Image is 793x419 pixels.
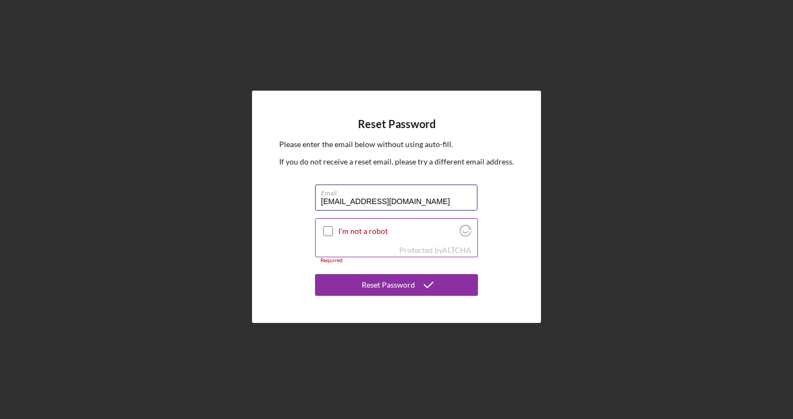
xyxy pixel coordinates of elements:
[460,229,471,238] a: Visit Altcha.org
[279,138,514,150] p: Please enter the email below without using auto-fill.
[279,156,514,168] p: If you do not receive a reset email, please try a different email address.
[321,185,477,197] label: Email
[399,246,471,255] div: Protected by
[315,257,478,264] div: Required
[358,118,436,130] h4: Reset Password
[315,274,478,296] button: Reset Password
[442,245,471,255] a: Visit Altcha.org
[362,274,415,296] div: Reset Password
[338,227,456,236] label: I'm not a robot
